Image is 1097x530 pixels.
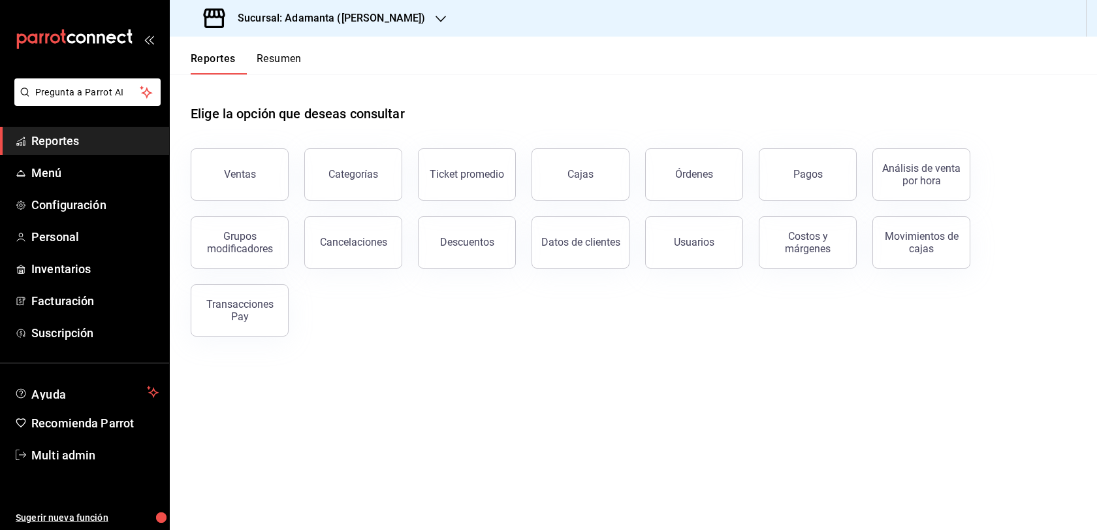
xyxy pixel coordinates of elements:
[191,148,289,201] button: Ventas
[645,148,743,201] button: Órdenes
[31,324,159,342] span: Suscripción
[144,34,154,44] button: open_drawer_menu
[320,236,387,248] div: Cancelaciones
[872,216,970,269] button: Movimientos de cajas
[759,148,857,201] button: Pagos
[872,148,970,201] button: Análisis de venta por hora
[14,78,161,106] button: Pregunta a Parrot AI
[31,384,142,400] span: Ayuda
[541,236,620,248] div: Datos de clientes
[767,230,848,255] div: Costos y márgenes
[191,284,289,337] button: Transacciones Pay
[227,10,425,26] h3: Sucursal: Adamanta ([PERSON_NAME])
[31,228,159,246] span: Personal
[191,52,236,75] button: Reportes
[31,196,159,214] span: Configuración
[31,132,159,150] span: Reportes
[35,86,140,99] span: Pregunta a Parrot AI
[675,168,713,180] div: Órdenes
[759,216,857,269] button: Costos y márgenes
[191,52,302,75] div: navigation tabs
[257,52,302,75] button: Resumen
[532,216,629,269] button: Datos de clientes
[418,216,516,269] button: Descuentos
[31,260,159,278] span: Inventarios
[304,216,402,269] button: Cancelaciones
[191,104,405,124] h1: Elige la opción que deseas consultar
[191,216,289,269] button: Grupos modificadores
[9,95,161,108] a: Pregunta a Parrot AI
[674,236,714,248] div: Usuarios
[645,216,743,269] button: Usuarios
[31,414,159,432] span: Recomienda Parrot
[16,511,159,525] span: Sugerir nueva función
[31,292,159,310] span: Facturación
[440,236,494,248] div: Descuentos
[881,162,962,187] div: Análisis de venta por hora
[224,168,256,180] div: Ventas
[881,230,962,255] div: Movimientos de cajas
[31,446,159,464] span: Multi admin
[430,168,504,180] div: Ticket promedio
[304,148,402,201] button: Categorías
[328,168,378,180] div: Categorías
[31,164,159,182] span: Menú
[567,168,594,180] div: Cajas
[199,230,280,255] div: Grupos modificadores
[793,168,823,180] div: Pagos
[199,298,280,323] div: Transacciones Pay
[418,148,516,201] button: Ticket promedio
[532,148,629,201] button: Cajas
